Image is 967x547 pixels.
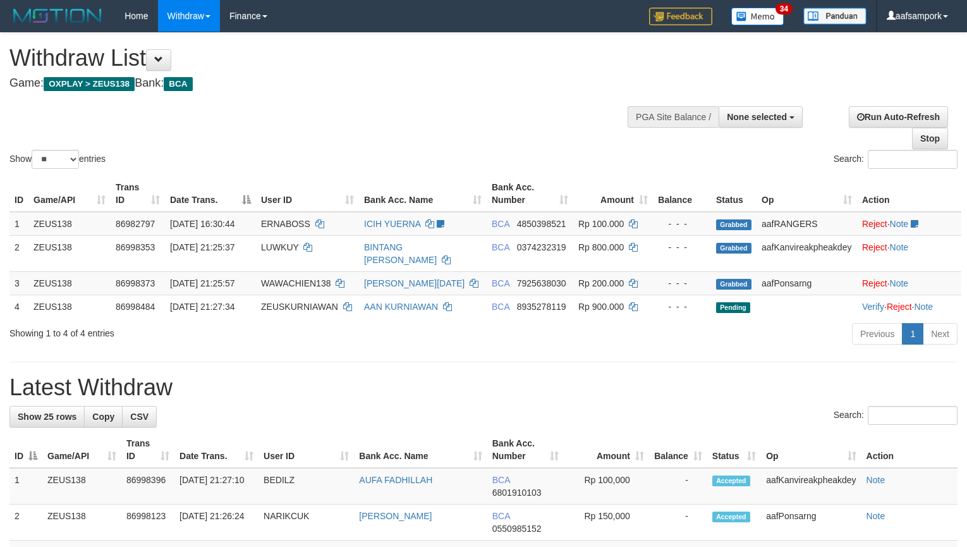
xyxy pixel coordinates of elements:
span: BCA [492,475,510,485]
span: LUWKUY [261,242,299,252]
span: Pending [716,302,750,313]
span: Show 25 rows [18,412,76,422]
a: AAN KURNIAWAN [364,302,438,312]
a: Note [867,511,885,521]
span: [DATE] 21:25:37 [170,242,234,252]
td: ZEUS138 [28,271,111,295]
th: Trans ID: activate to sort column ascending [121,432,174,468]
img: MOTION_logo.png [9,6,106,25]
div: PGA Site Balance / [628,106,719,128]
a: Verify [862,302,884,312]
td: aafPonsarng [761,505,861,541]
a: Note [890,242,909,252]
a: Show 25 rows [9,406,85,427]
a: CSV [122,406,157,427]
th: Op: activate to sort column ascending [757,176,857,212]
th: Status: activate to sort column ascending [707,432,761,468]
td: ZEUS138 [28,212,111,236]
h4: Game: Bank: [9,77,632,90]
a: Reject [862,278,887,288]
a: Note [890,278,909,288]
a: Reject [887,302,912,312]
th: Bank Acc. Number: activate to sort column ascending [487,432,564,468]
span: [DATE] 16:30:44 [170,219,234,229]
span: Copy 7925638030 to clipboard [517,278,566,288]
th: User ID: activate to sort column ascending [256,176,359,212]
div: - - - [658,277,706,290]
span: None selected [727,112,787,122]
span: BCA [492,242,509,252]
label: Search: [834,406,958,425]
td: - [649,468,707,505]
td: 3 [9,271,28,295]
span: Copy [92,412,114,422]
input: Search: [868,150,958,169]
span: Rp 100.000 [578,219,624,229]
button: None selected [719,106,803,128]
th: Date Trans.: activate to sort column ascending [174,432,258,468]
input: Search: [868,406,958,425]
td: · [857,271,961,295]
td: BEDILZ [258,468,354,505]
a: BINTANG [PERSON_NAME] [364,242,437,265]
th: Game/API: activate to sort column ascending [28,176,111,212]
td: NARIKCUK [258,505,354,541]
span: BCA [492,278,509,288]
div: - - - [658,218,706,230]
td: 2 [9,235,28,271]
td: 1 [9,468,42,505]
th: User ID: activate to sort column ascending [258,432,354,468]
h1: Withdraw List [9,46,632,71]
span: WAWACHIEN138 [261,278,331,288]
td: aafKanvireakpheakdey [761,468,861,505]
a: [PERSON_NAME] [359,511,432,521]
td: aafPonsarng [757,271,857,295]
td: · · [857,295,961,318]
span: OXPLAY > ZEUS138 [44,77,135,91]
a: ICIH YUERNA [364,219,420,229]
span: ERNABOSS [261,219,310,229]
div: - - - [658,300,706,313]
th: Amount: activate to sort column ascending [564,432,649,468]
td: [DATE] 21:27:10 [174,468,258,505]
span: [DATE] 21:27:34 [170,302,234,312]
th: ID: activate to sort column descending [9,432,42,468]
th: Bank Acc. Number: activate to sort column ascending [487,176,573,212]
a: Run Auto-Refresh [849,106,948,128]
a: AUFA FADHILLAH [359,475,432,485]
th: ID [9,176,28,212]
a: Reject [862,219,887,229]
th: Op: activate to sort column ascending [761,432,861,468]
a: Previous [852,323,903,345]
span: Grabbed [716,243,751,254]
td: Rp 100,000 [564,468,649,505]
a: 1 [902,323,923,345]
th: Action [861,432,958,468]
th: Status [711,176,757,212]
label: Show entries [9,150,106,169]
span: BCA [492,219,509,229]
span: Rp 200.000 [578,278,624,288]
img: Button%20Memo.svg [731,8,784,25]
td: Rp 150,000 [564,505,649,541]
td: 86998396 [121,468,174,505]
span: BCA [492,302,509,312]
td: · [857,235,961,271]
a: Note [914,302,933,312]
img: Feedback.jpg [649,8,712,25]
a: [PERSON_NAME][DATE] [364,278,465,288]
th: Balance: activate to sort column ascending [649,432,707,468]
th: Balance [653,176,711,212]
span: 86998353 [116,242,155,252]
th: Amount: activate to sort column ascending [573,176,653,212]
td: ZEUS138 [42,505,121,541]
span: CSV [130,412,149,422]
a: Stop [912,128,948,149]
a: Note [890,219,909,229]
td: 2 [9,505,42,541]
span: Copy 0374232319 to clipboard [517,242,566,252]
span: 86998484 [116,302,155,312]
span: BCA [164,77,192,91]
td: 4 [9,295,28,318]
div: Showing 1 to 4 of 4 entries [9,322,394,340]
